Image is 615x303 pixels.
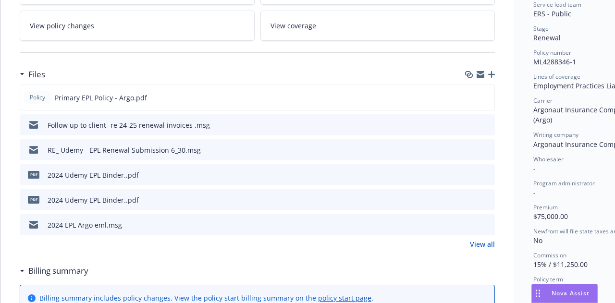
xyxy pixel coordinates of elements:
[482,93,491,103] button: preview file
[28,68,45,81] h3: Files
[20,68,45,81] div: Files
[28,265,88,277] h3: Billing summary
[533,24,549,33] span: Stage
[482,145,491,155] button: preview file
[28,171,39,178] span: pdf
[271,21,316,31] span: View coverage
[533,164,536,173] span: -
[533,236,542,245] span: No
[28,93,47,102] span: Policy
[318,293,371,303] a: policy start page
[467,120,475,130] button: download file
[533,131,578,139] span: Writing company
[531,284,598,303] button: Nova Assist
[20,265,88,277] div: Billing summary
[533,33,561,42] span: Renewal
[532,284,544,303] div: Drag to move
[533,179,595,187] span: Program administrator
[20,11,255,41] a: View policy changes
[533,9,571,18] span: ERS - Public
[533,260,588,269] span: 15% / $11,250.00
[48,195,139,205] div: 2024 Udemy EPL Binder..pdf
[48,145,201,155] div: RE_ Udemy - EPL Renewal Submission 6_30.msg
[533,57,576,66] span: ML4288346-1
[533,97,553,105] span: Carrier
[552,289,590,297] span: Nova Assist
[467,145,475,155] button: download file
[533,48,571,57] span: Policy number
[533,155,564,163] span: Wholesaler
[482,195,491,205] button: preview file
[467,93,474,103] button: download file
[533,73,580,81] span: Lines of coverage
[482,120,491,130] button: preview file
[28,196,39,203] span: pdf
[467,195,475,205] button: download file
[533,275,563,283] span: Policy term
[48,220,122,230] div: 2024 EPL Argo eml.msg
[467,170,475,180] button: download file
[533,203,558,211] span: Premium
[470,239,495,249] a: View all
[533,212,568,221] span: $75,000.00
[48,120,210,130] div: Follow up to client- re 24-25 renewal invoices .msg
[533,0,581,9] span: Service lead team
[48,170,139,180] div: 2024 Udemy EPL Binder..pdf
[55,93,147,103] span: Primary EPL Policy - Argo.pdf
[482,170,491,180] button: preview file
[533,188,536,197] span: -
[467,220,475,230] button: download file
[39,293,373,303] div: Billing summary includes policy changes. View the policy start billing summary on the .
[30,21,94,31] span: View policy changes
[260,11,495,41] a: View coverage
[482,220,491,230] button: preview file
[533,251,566,259] span: Commission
